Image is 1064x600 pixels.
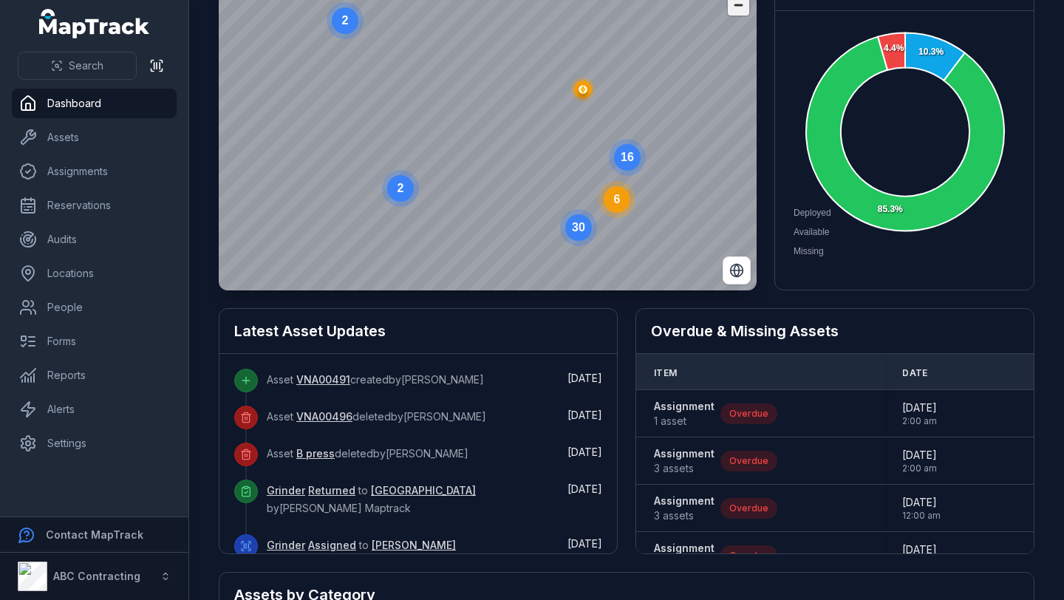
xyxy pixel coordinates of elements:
span: 3 assets [654,508,715,523]
span: [DATE] [567,537,602,550]
a: Settings [12,429,177,458]
span: [DATE] [902,448,937,463]
h2: Overdue & Missing Assets [651,321,1019,341]
a: Dashboard [12,89,177,118]
span: [DATE] [567,483,602,495]
a: B press [296,446,335,461]
span: Missing [794,246,824,256]
time: 30/08/2025, 8:34:11 am [567,483,602,495]
time: 30/08/2025, 6:19:29 pm [567,446,602,458]
span: Search [69,58,103,73]
text: 6 [614,193,621,205]
a: Reservations [12,191,177,220]
span: to by [PERSON_NAME] Maptrack [267,539,456,569]
span: [DATE] [567,446,602,458]
span: [DATE] [567,409,602,421]
a: Assigned [308,538,356,553]
strong: Assignment [654,494,715,508]
time: 30/08/2025, 8:33:13 am [567,537,602,550]
text: 2 [342,14,349,27]
span: Available [794,227,829,237]
a: Grinder [267,538,305,553]
text: 16 [621,151,634,163]
a: [PERSON_NAME] [372,538,456,553]
a: Forms [12,327,177,356]
span: Date [902,367,927,379]
span: 12:00 am [902,510,941,522]
time: 31/08/2024, 2:00:00 am [902,400,937,427]
a: Locations [12,259,177,288]
span: 3 assets [654,461,715,476]
span: [DATE] [567,372,602,384]
div: Overdue [720,451,777,471]
span: 2:00 am [902,415,937,427]
a: Alerts [12,395,177,424]
time: 30/11/2024, 2:00:00 am [902,448,937,474]
span: 1 asset [654,414,715,429]
a: Assignment3 assets [654,494,715,523]
strong: Assignment [654,541,715,556]
span: Asset deleted by [PERSON_NAME] [267,447,468,460]
span: 2:00 am [902,463,937,474]
a: MapTrack [39,9,150,38]
strong: Contact MapTrack [46,528,143,541]
button: Switch to Satellite View [723,256,751,284]
span: Asset created by [PERSON_NAME] [267,373,484,386]
a: Assignment3 assets [654,446,715,476]
div: Overdue [720,498,777,519]
span: Asset deleted by [PERSON_NAME] [267,410,486,423]
a: [GEOGRAPHIC_DATA] [371,483,476,498]
strong: Assignment [654,399,715,414]
a: People [12,293,177,322]
a: VNA00491 [296,372,350,387]
span: Item [654,367,677,379]
a: Grinder [267,483,305,498]
a: Assignments [12,157,177,186]
a: Assets [12,123,177,152]
strong: Assignment [654,446,715,461]
div: Overdue [720,403,777,424]
span: [DATE] [902,495,941,510]
span: [DATE] [902,542,941,557]
text: 2 [398,182,404,194]
div: Overdue [720,545,777,566]
a: Audits [12,225,177,254]
text: 30 [572,221,585,233]
time: 28/02/2025, 12:00:00 am [902,542,941,569]
span: [DATE] [902,400,937,415]
a: Assignment [654,541,715,570]
time: 02/09/2025, 11:16:16 am [567,372,602,384]
span: to by [PERSON_NAME] Maptrack [267,484,476,514]
button: Search [18,52,137,80]
h2: Latest Asset Updates [234,321,602,341]
span: Deployed [794,208,831,218]
a: Reports [12,361,177,390]
a: Assignment1 asset [654,399,715,429]
a: Returned [308,483,355,498]
strong: ABC Contracting [53,570,140,582]
a: VNA00496 [296,409,352,424]
time: 30/08/2025, 6:19:29 pm [567,409,602,421]
time: 31/01/2025, 12:00:00 am [902,495,941,522]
